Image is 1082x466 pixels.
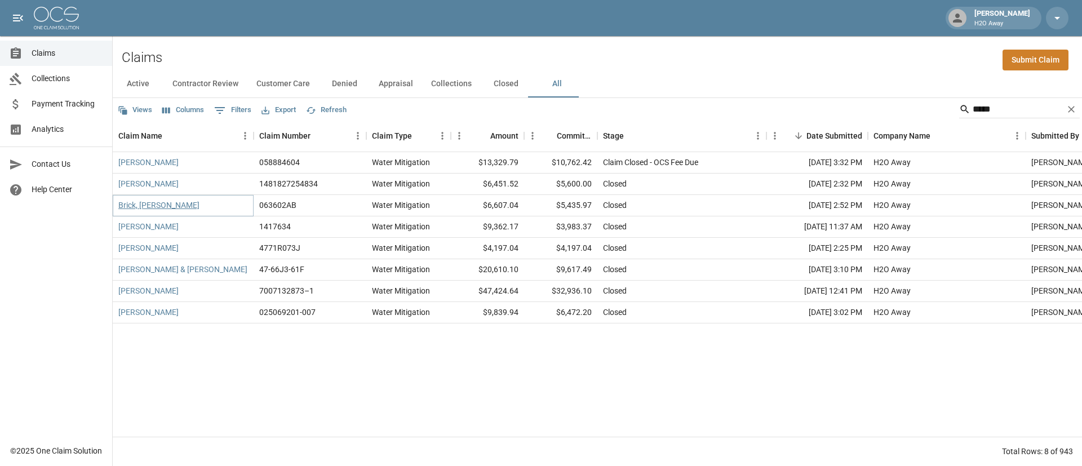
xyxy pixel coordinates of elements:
[118,199,199,211] a: Brick, [PERSON_NAME]
[118,264,247,275] a: [PERSON_NAME] & [PERSON_NAME]
[113,70,163,97] button: Active
[247,70,319,97] button: Customer Care
[873,307,911,318] div: H2O Away
[372,157,430,168] div: Water Mitigation
[524,259,597,281] div: $9,617.49
[7,7,29,29] button: open drawer
[603,307,627,318] div: Closed
[259,307,316,318] div: 025069201-007
[766,259,868,281] div: [DATE] 3:10 PM
[603,242,627,254] div: Closed
[806,120,862,152] div: Date Submitted
[10,445,102,456] div: © 2025 One Claim Solution
[531,70,582,97] button: All
[481,70,531,97] button: Closed
[766,216,868,238] div: [DATE] 11:37 AM
[372,199,430,211] div: Water Mitigation
[118,285,179,296] a: [PERSON_NAME]
[118,178,179,189] a: [PERSON_NAME]
[349,127,366,144] button: Menu
[791,128,806,144] button: Sort
[766,174,868,195] div: [DATE] 2:32 PM
[259,264,304,275] div: 47-66J3-61F
[603,221,627,232] div: Closed
[451,174,524,195] div: $6,451.52
[118,242,179,254] a: [PERSON_NAME]
[603,199,627,211] div: Closed
[524,281,597,302] div: $32,936.10
[34,7,79,29] img: ocs-logo-white-transparent.png
[118,307,179,318] a: [PERSON_NAME]
[118,120,162,152] div: Claim Name
[451,195,524,216] div: $6,607.04
[766,152,868,174] div: [DATE] 3:32 PM
[524,127,541,144] button: Menu
[118,157,179,168] a: [PERSON_NAME]
[259,178,318,189] div: 1481827254834
[524,152,597,174] div: $10,762.42
[370,70,422,97] button: Appraisal
[32,73,103,85] span: Collections
[524,238,597,259] div: $4,197.04
[115,101,155,119] button: Views
[603,120,624,152] div: Stage
[970,8,1035,28] div: [PERSON_NAME]
[254,120,366,152] div: Claim Number
[372,264,430,275] div: Water Mitigation
[873,285,911,296] div: H2O Away
[159,101,207,119] button: Select columns
[451,127,468,144] button: Menu
[422,70,481,97] button: Collections
[1031,120,1079,152] div: Submitted By
[766,120,868,152] div: Date Submitted
[372,221,430,232] div: Water Mitigation
[162,128,178,144] button: Sort
[259,101,299,119] button: Export
[122,50,162,66] h2: Claims
[524,174,597,195] div: $5,600.00
[303,101,349,119] button: Refresh
[766,195,868,216] div: [DATE] 2:52 PM
[451,302,524,323] div: $9,839.94
[873,157,911,168] div: H2O Away
[873,264,911,275] div: H2O Away
[624,128,640,144] button: Sort
[113,120,254,152] div: Claim Name
[557,120,592,152] div: Committed Amount
[451,259,524,281] div: $20,610.10
[766,281,868,302] div: [DATE] 12:41 PM
[475,128,490,144] button: Sort
[211,101,254,119] button: Show filters
[524,195,597,216] div: $5,435.97
[451,216,524,238] div: $9,362.17
[412,128,428,144] button: Sort
[259,242,300,254] div: 4771R073J
[372,307,430,318] div: Water Mitigation
[524,302,597,323] div: $6,472.20
[259,120,311,152] div: Claim Number
[868,120,1026,152] div: Company Name
[32,184,103,196] span: Help Center
[873,221,911,232] div: H2O Away
[930,128,946,144] button: Sort
[434,127,451,144] button: Menu
[1063,101,1080,118] button: Clear
[873,178,911,189] div: H2O Away
[490,120,518,152] div: Amount
[311,128,326,144] button: Sort
[873,242,911,254] div: H2O Away
[259,285,314,296] div: 7007132873–1
[766,238,868,259] div: [DATE] 2:25 PM
[319,70,370,97] button: Denied
[597,120,766,152] div: Stage
[259,221,291,232] div: 1417634
[32,123,103,135] span: Analytics
[113,70,1082,97] div: dynamic tabs
[603,157,698,168] div: Claim Closed - OCS Fee Due
[766,302,868,323] div: [DATE] 3:02 PM
[603,264,627,275] div: Closed
[118,221,179,232] a: [PERSON_NAME]
[603,178,627,189] div: Closed
[372,178,430,189] div: Water Mitigation
[237,127,254,144] button: Menu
